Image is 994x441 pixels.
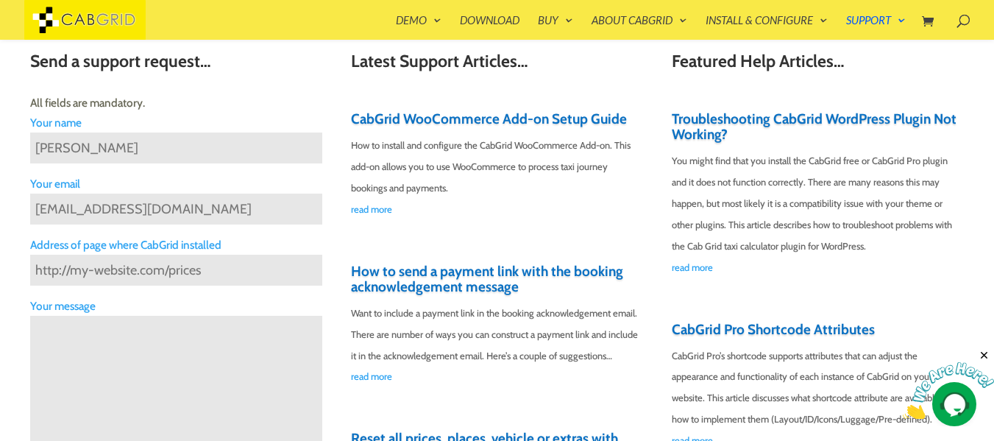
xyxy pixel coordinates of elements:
a: Install & Configure [706,15,828,40]
h2: Featured Help Articles… [672,52,965,78]
p: CabGrid Pro’s shortcode supports attributes that can adjust the appearance and functionality of e... [672,345,965,431]
label: Your email [30,174,323,194]
label: Your name [30,113,323,133]
input: http://my-website.com/prices [30,255,323,286]
a: read more [351,199,644,220]
label: Your message [30,297,323,316]
label: Address of page where CabGrid installed [30,236,323,255]
iframe: chat widget [903,349,994,419]
a: Download [460,15,519,40]
p: How to install and configure the CabGrid WooCommerce Add-on. This add-on allows you to use WooCom... [351,135,644,199]
a: About CabGrid [592,15,687,40]
a: read more [351,366,644,387]
a: Buy [538,15,573,40]
a: Demo [396,15,441,40]
p: Want to include a payment link in the booking acknowledgement email. There are number of ways you... [351,303,644,367]
a: CabGrid Pro Shortcode Attributes [672,321,875,338]
a: How to send a payment link with the booking acknowledgement message [351,263,623,295]
a: Troubleshooting CabGrid WordPress Plugin Not Working? [672,110,956,143]
a: Support [846,15,906,40]
a: CabGrid Taxi Plugin [24,10,146,26]
h2: Latest Support Articles… [351,52,644,78]
h2: Send a support request… [30,52,323,78]
a: CabGrid WooCommerce Add-on Setup Guide [351,110,627,127]
p: You might find that you install the CabGrid free or CabGrid Pro plugin and it does not function c... [672,150,965,257]
p: All fields are mandatory. [30,93,323,114]
a: read more [672,257,965,278]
